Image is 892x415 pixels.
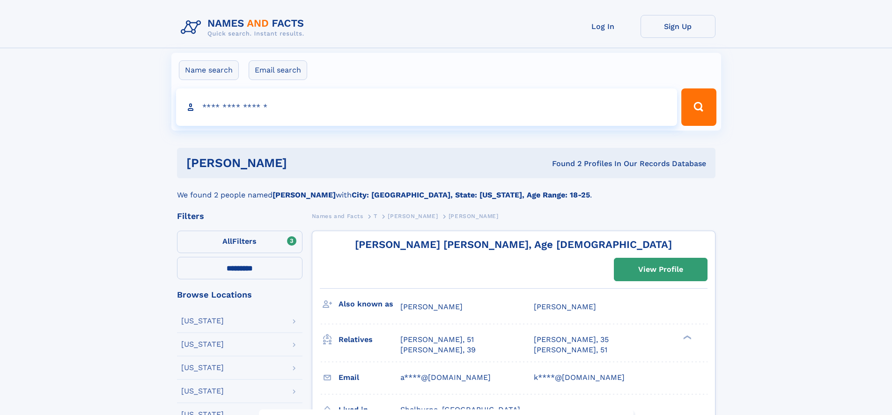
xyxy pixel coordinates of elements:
div: Browse Locations [177,291,302,299]
a: [PERSON_NAME], 51 [400,335,474,345]
div: Filters [177,212,302,220]
img: Logo Names and Facts [177,15,312,40]
span: All [222,237,232,246]
div: We found 2 people named with . [177,178,715,201]
a: [PERSON_NAME], 35 [534,335,609,345]
span: [PERSON_NAME] [449,213,499,219]
div: [US_STATE] [181,317,224,325]
span: T [374,213,377,219]
a: [PERSON_NAME] [PERSON_NAME], Age [DEMOGRAPHIC_DATA] [355,239,672,250]
a: [PERSON_NAME], 51 [534,345,607,355]
label: Email search [249,60,307,80]
b: [PERSON_NAME] [273,190,336,199]
div: [US_STATE] [181,341,224,348]
span: [PERSON_NAME] [400,302,463,311]
a: View Profile [614,258,707,281]
h3: Email [339,370,400,386]
input: search input [176,88,678,126]
span: Shelburne, [GEOGRAPHIC_DATA] [400,405,520,414]
h1: [PERSON_NAME] [186,157,420,169]
a: [PERSON_NAME] [388,210,438,222]
a: [PERSON_NAME], 39 [400,345,476,355]
b: City: [GEOGRAPHIC_DATA], State: [US_STATE], Age Range: 18-25 [352,190,590,199]
div: Found 2 Profiles In Our Records Database [420,159,706,169]
h3: Relatives [339,332,400,348]
div: ❯ [681,334,692,340]
button: Search Button [681,88,716,126]
div: View Profile [638,259,683,280]
label: Filters [177,231,302,253]
a: T [374,210,377,222]
div: [US_STATE] [181,364,224,371]
h3: Also known as [339,296,400,312]
div: [US_STATE] [181,387,224,395]
span: [PERSON_NAME] [534,302,596,311]
a: Sign Up [641,15,715,38]
a: Names and Facts [312,210,363,222]
span: [PERSON_NAME] [388,213,438,219]
a: Log In [566,15,641,38]
label: Name search [179,60,239,80]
